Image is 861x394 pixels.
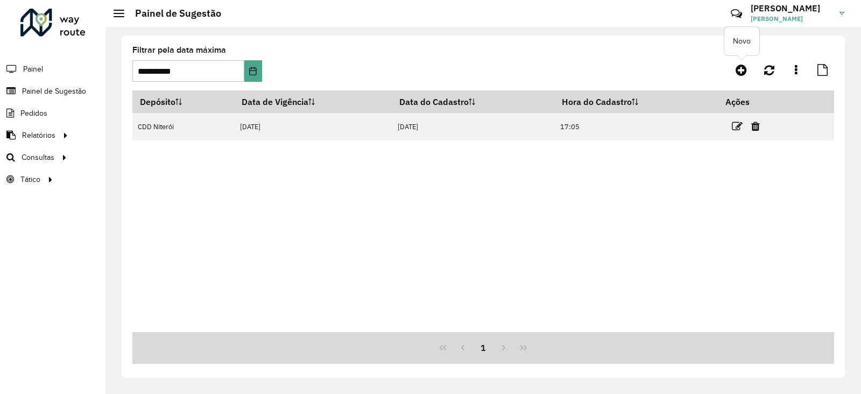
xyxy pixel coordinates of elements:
[751,14,831,24] span: [PERSON_NAME]
[392,90,554,113] th: Data do Cadastro
[732,119,743,133] a: Editar
[718,90,782,113] th: Ações
[725,2,748,25] a: Contato Rápido
[22,86,86,97] span: Painel de Sugestão
[124,8,221,19] h2: Painel de Sugestão
[20,174,40,185] span: Tático
[392,113,554,140] td: [DATE]
[234,113,392,140] td: [DATE]
[473,337,493,358] button: 1
[22,152,54,163] span: Consultas
[751,3,831,13] h3: [PERSON_NAME]
[234,90,392,113] th: Data de Vigência
[23,64,43,75] span: Painel
[554,113,718,140] td: 17:05
[22,130,55,141] span: Relatórios
[132,44,226,57] label: Filtrar pela data máxima
[132,113,234,140] td: CDD Niterói
[20,108,47,119] span: Pedidos
[751,119,760,133] a: Excluir
[132,90,234,113] th: Depósito
[554,90,718,113] th: Hora do Cadastro
[244,60,262,82] button: Choose Date
[724,27,759,55] div: Novo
